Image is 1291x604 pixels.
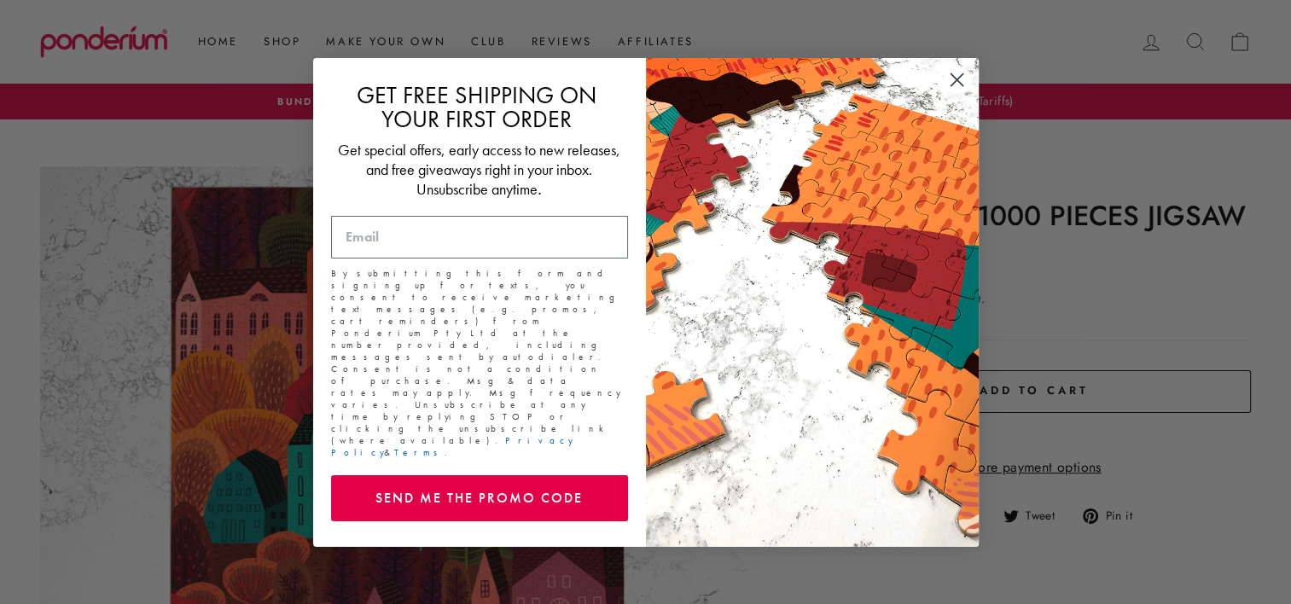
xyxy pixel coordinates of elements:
[338,140,620,179] span: Get special offers, early access to new releases, and free giveaways right in your inbox.
[646,58,979,547] img: 463cf514-4bc2-4db9-8857-826b03b94972.jpeg
[416,179,538,199] span: Unsubscribe anytime
[331,267,628,458] p: By submitting this form and signing up for texts, you consent to receive marketing text messages ...
[394,446,445,458] a: Terms
[331,216,628,258] input: Email
[331,475,628,521] button: SEND ME THE PROMO CODE
[357,80,596,134] span: GET FREE SHIPPING ON YOUR FIRST ORDER
[942,65,972,95] button: Close dialog
[538,181,542,198] span: .
[331,434,573,458] a: Privacy Policy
